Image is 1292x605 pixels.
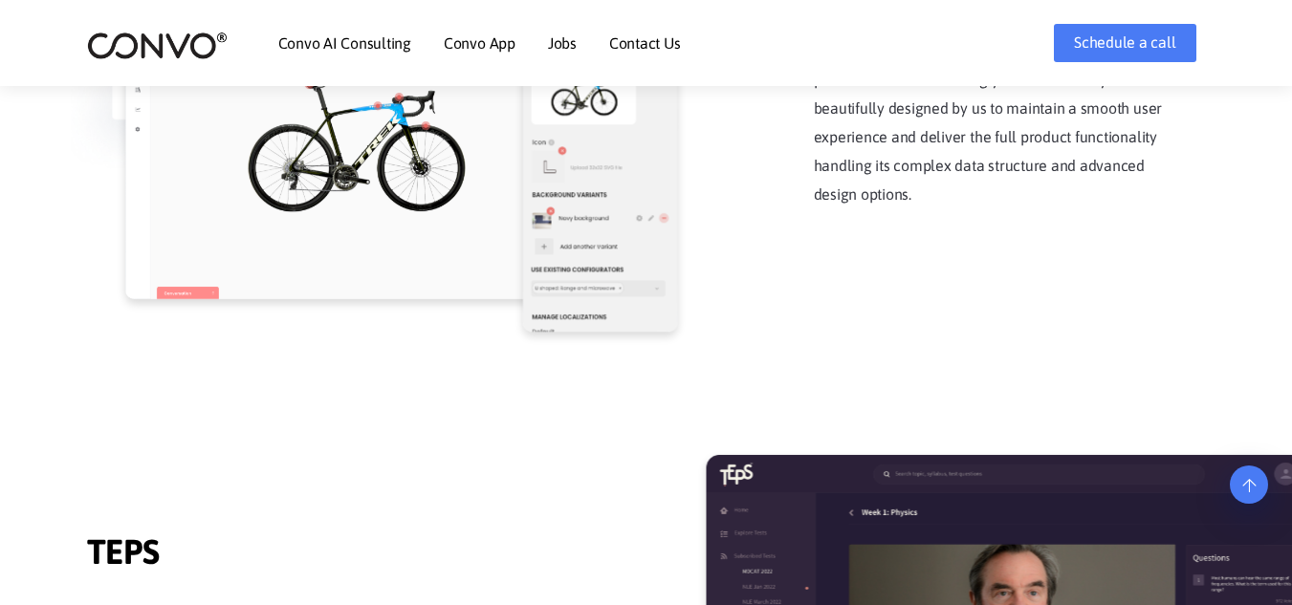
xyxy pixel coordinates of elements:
a: Convo App [444,35,515,51]
span: TEPS [87,531,450,577]
a: Contact Us [609,35,681,51]
a: Schedule a call [1054,24,1195,62]
a: Jobs [548,35,577,51]
a: Convo AI Consulting [278,35,411,51]
img: logo_2.png [87,31,228,60]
